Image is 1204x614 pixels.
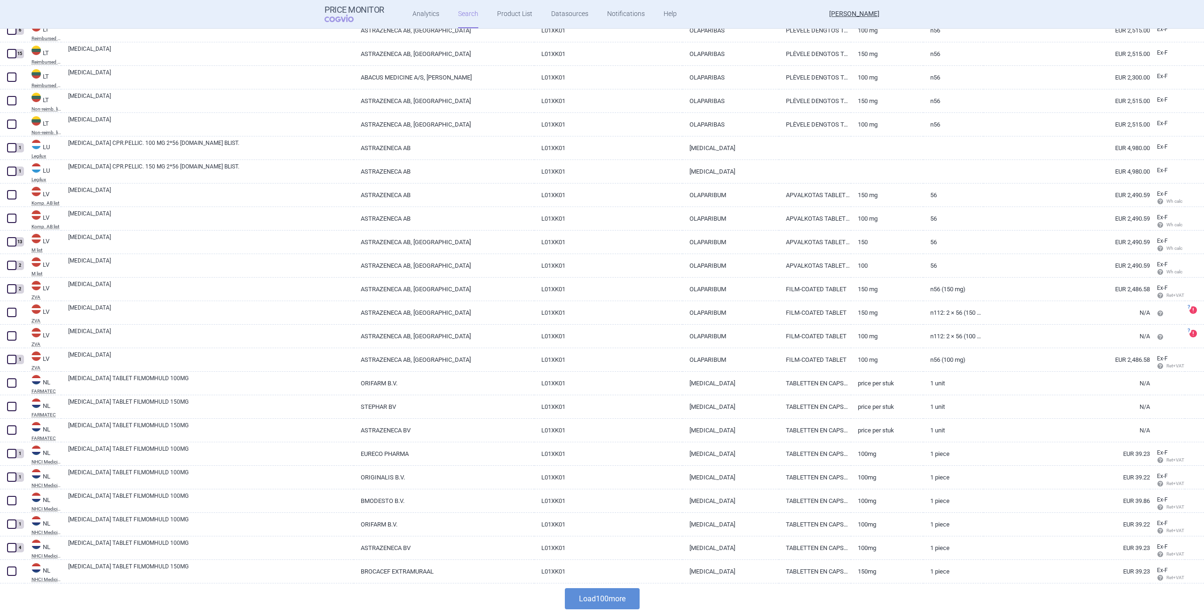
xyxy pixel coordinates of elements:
a: L01XK01 [534,513,682,536]
a: NLNLFARMATEC [24,374,61,394]
a: OLAPARIBUM [682,183,779,207]
a: 150 [851,231,923,254]
a: L01XK01 [534,442,682,465]
a: L01XK01 [534,66,682,89]
img: Lithuania [32,93,41,102]
a: 100 mg [851,66,923,89]
abbr: Komp. AB list — Lists of reimbursable medicinal products published by the National Health Service... [32,201,61,206]
a: L01XK01 [534,136,682,159]
span: ? [1186,328,1191,334]
a: Ex-F Wh calc [1150,187,1185,209]
a: APVALKOTAS TABLETES [779,254,851,277]
a: 1 piece [923,466,983,489]
a: [MEDICAL_DATA] CPR.PELLIC. 100 MG 2*56 [DOMAIN_NAME] BLIST. [68,139,354,156]
a: 100MG [851,442,923,465]
a: [MEDICAL_DATA] [68,209,354,226]
a: ASTRAZENECA AB [354,136,534,159]
a: EUR 39.23 [983,536,1150,559]
a: Ex-F [1150,140,1185,154]
a: 56 [923,207,983,230]
img: Latvia [32,304,41,314]
a: OLAPARIBAS [682,42,779,65]
img: Netherlands [32,422,41,431]
img: Latvia [32,281,41,290]
a: [MEDICAL_DATA] [682,489,779,512]
a: Ex-F Wh calc [1150,258,1185,279]
span: Ret+VAT calc [1157,504,1193,510]
img: Latvia [32,351,41,361]
a: LVLVZVA [24,351,61,370]
a: 100 [851,254,923,277]
a: EUR 39.22 [983,513,1150,536]
a: ORIFARM B.V. [354,372,534,395]
img: Latvia [32,234,41,243]
a: ASTRAZENECA AB, [GEOGRAPHIC_DATA] [354,42,534,65]
img: Netherlands [32,446,41,455]
a: APVALKOTAS TABLETES [779,183,851,207]
a: [MEDICAL_DATA] [682,136,779,159]
a: Ex-F Ret+VAT calc [1150,540,1185,562]
a: L01XK01 [534,301,682,324]
a: [MEDICAL_DATA] [68,186,354,203]
a: [MEDICAL_DATA] [682,466,779,489]
a: TABLETTEN EN CAPSULES [779,442,851,465]
img: Lithuania [32,69,41,79]
a: ? [1189,330,1201,337]
a: TABLETTEN EN CAPSULES [779,372,851,395]
a: ASTRAZENECA AB [354,160,534,183]
a: N56 [923,89,983,112]
a: N56 (100 mg) [923,348,983,371]
a: TABLETTEN EN CAPSULES [779,466,851,489]
span: Ex-factory price [1157,49,1168,56]
a: OLAPARIBAS [682,113,779,136]
span: Ret+VAT calc [1157,457,1193,462]
a: N/A [983,419,1150,442]
a: 1 piece [923,489,983,512]
img: Netherlands [32,516,41,526]
img: Luxembourg [32,140,41,149]
span: Ex-factory price [1157,285,1168,291]
a: EUR 2,490.59 [983,254,1150,277]
a: ASTRAZENECA AB, [GEOGRAPHIC_DATA] [354,113,534,136]
img: Netherlands [32,375,41,384]
a: ASTRAZENECA AB, [GEOGRAPHIC_DATA] [354,89,534,112]
a: [MEDICAL_DATA] [68,115,354,132]
a: L01XK01 [534,419,682,442]
span: Ex-factory price [1157,214,1168,221]
a: LTLTNon-reimb. list [24,115,61,135]
a: LVLVZVA [24,327,61,347]
a: price per STUK [851,372,923,395]
a: NLNLNHCI Medicijnkosten [24,492,61,511]
a: TABLETTEN EN CAPSULES [779,513,851,536]
a: ASTRAZENECA AB, [GEOGRAPHIC_DATA] [354,254,534,277]
a: Ex-F Ret+VAT calc [1150,281,1185,303]
a: Ex-F [1150,23,1185,37]
a: 100 mg [851,348,923,371]
img: Latvia [32,257,41,267]
a: PLĖVELE DENGTOS TABLETĖS [779,66,851,89]
a: EUR 2,490.59 [983,231,1150,254]
a: TABLETTEN EN CAPSULES [779,395,851,418]
a: ASTRAZENECA AB, [GEOGRAPHIC_DATA] [354,348,534,371]
a: L01XK01 [534,536,682,559]
span: Ex-factory price [1157,191,1168,197]
a: Ex-F Wh calc [1150,234,1185,256]
abbr: NHCI Medicijnkosten — Online database of drug prices developed by the National Health Care Instit... [32,530,61,535]
abbr: Non-reimb. list — List of medicinal products published by the Ministry of Health of The Republic ... [32,130,61,135]
a: EUR 4,980.00 [983,160,1150,183]
a: FILM-COATED TABLET [779,301,851,324]
span: Ex-factory price [1157,449,1168,456]
a: N56 [923,42,983,65]
a: PLĖVELE DENGTOS TABLETĖS [779,89,851,112]
a: L01XK01 [534,348,682,371]
a: LVLVZVA [24,280,61,300]
a: EUR 2,490.59 [983,207,1150,230]
a: Ex-F Ret+VAT calc [1150,446,1185,468]
a: OLAPARIBUM [682,278,779,301]
span: Ex-factory price [1157,144,1168,150]
a: ORIFARM B.V. [354,513,534,536]
span: Ex-factory price [1157,96,1168,103]
span: Ret+VAT calc [1157,528,1193,533]
a: 56 [923,254,983,277]
a: EUR 2,490.59 [983,183,1150,207]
